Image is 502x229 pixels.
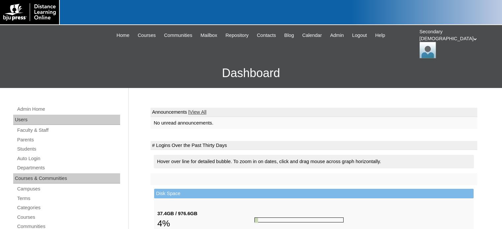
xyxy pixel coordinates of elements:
[17,126,120,134] a: Faculty & Staff
[222,32,252,39] a: Repository
[17,155,120,163] a: Auto Login
[189,109,206,115] a: View All
[151,141,477,150] td: # Logins Over the Past Thirty Days
[134,32,159,39] a: Courses
[17,213,120,221] a: Courses
[257,32,276,39] span: Contacts
[299,32,325,39] a: Calendar
[17,204,120,212] a: Categories
[3,3,56,21] img: logo-white.png
[151,108,477,117] td: Announcements |
[17,136,120,144] a: Parents
[201,32,218,39] span: Mailbox
[151,117,477,129] td: No unread announcements.
[281,32,297,39] a: Blog
[253,32,279,39] a: Contacts
[330,32,344,39] span: Admin
[17,164,120,172] a: Departments
[13,115,120,125] div: Users
[17,194,120,203] a: Terms
[161,32,196,39] a: Communities
[225,32,249,39] span: Repository
[164,32,192,39] span: Communities
[113,32,133,39] a: Home
[419,42,436,58] img: Secondary Bible Bible 11: Biblical Worldview
[349,32,370,39] a: Logout
[154,155,474,168] div: Hover over line for detailed bubble. To zoom in on dates, click and drag mouse across graph horiz...
[197,32,221,39] a: Mailbox
[302,32,322,39] span: Calendar
[154,189,474,198] td: Disk Space
[375,32,385,39] span: Help
[3,58,499,88] h3: Dashboard
[352,32,367,39] span: Logout
[17,105,120,113] a: Admin Home
[372,32,388,39] a: Help
[13,173,120,184] div: Courses & Communities
[17,185,120,193] a: Campuses
[157,210,254,217] div: 37.4GB / 976.6GB
[419,28,495,58] div: Secondary [DEMOGRAPHIC_DATA]
[138,32,156,39] span: Courses
[284,32,294,39] span: Blog
[117,32,129,39] span: Home
[17,145,120,153] a: Students
[327,32,347,39] a: Admin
